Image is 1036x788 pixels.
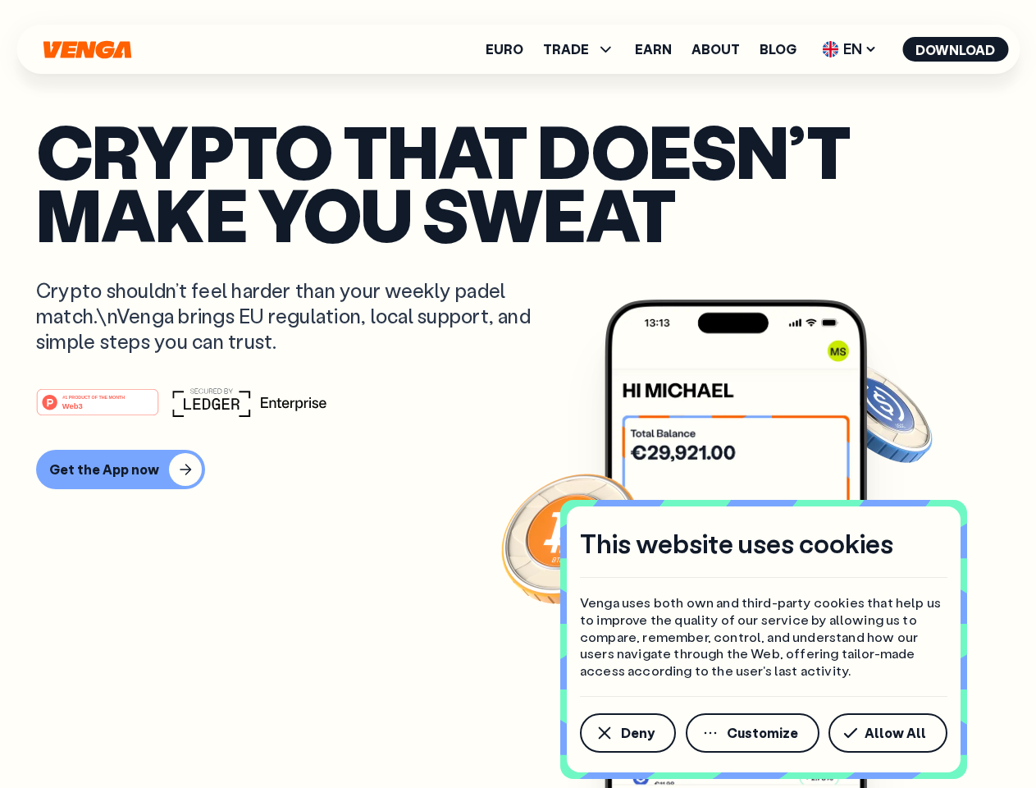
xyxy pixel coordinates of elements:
p: Venga uses both own and third-party cookies that help us to improve the quality of our service by... [580,594,947,680]
span: Customize [727,726,798,740]
span: TRADE [543,43,589,56]
button: Customize [686,713,819,753]
a: Get the App now [36,450,1000,489]
button: Deny [580,713,676,753]
a: #1 PRODUCT OF THE MONTHWeb3 [36,398,159,419]
svg: Home [41,40,133,59]
span: Deny [621,726,655,740]
p: Crypto shouldn’t feel harder than your weekly padel match.\nVenga brings EU regulation, local sup... [36,277,555,355]
div: Get the App now [49,461,159,478]
a: About [691,43,740,56]
a: Earn [635,43,672,56]
button: Download [902,37,1008,62]
a: Euro [486,43,523,56]
img: Bitcoin [498,464,646,612]
img: flag-uk [822,41,838,57]
h4: This website uses cookies [580,526,893,561]
span: EN [816,36,883,62]
a: Blog [760,43,796,56]
button: Allow All [828,713,947,753]
tspan: #1 PRODUCT OF THE MONTH [62,394,125,399]
button: Get the App now [36,450,205,489]
p: Crypto that doesn’t make you sweat [36,119,1000,245]
span: TRADE [543,39,615,59]
img: USDC coin [818,353,936,471]
tspan: Web3 [62,401,83,410]
span: Allow All [865,726,926,740]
